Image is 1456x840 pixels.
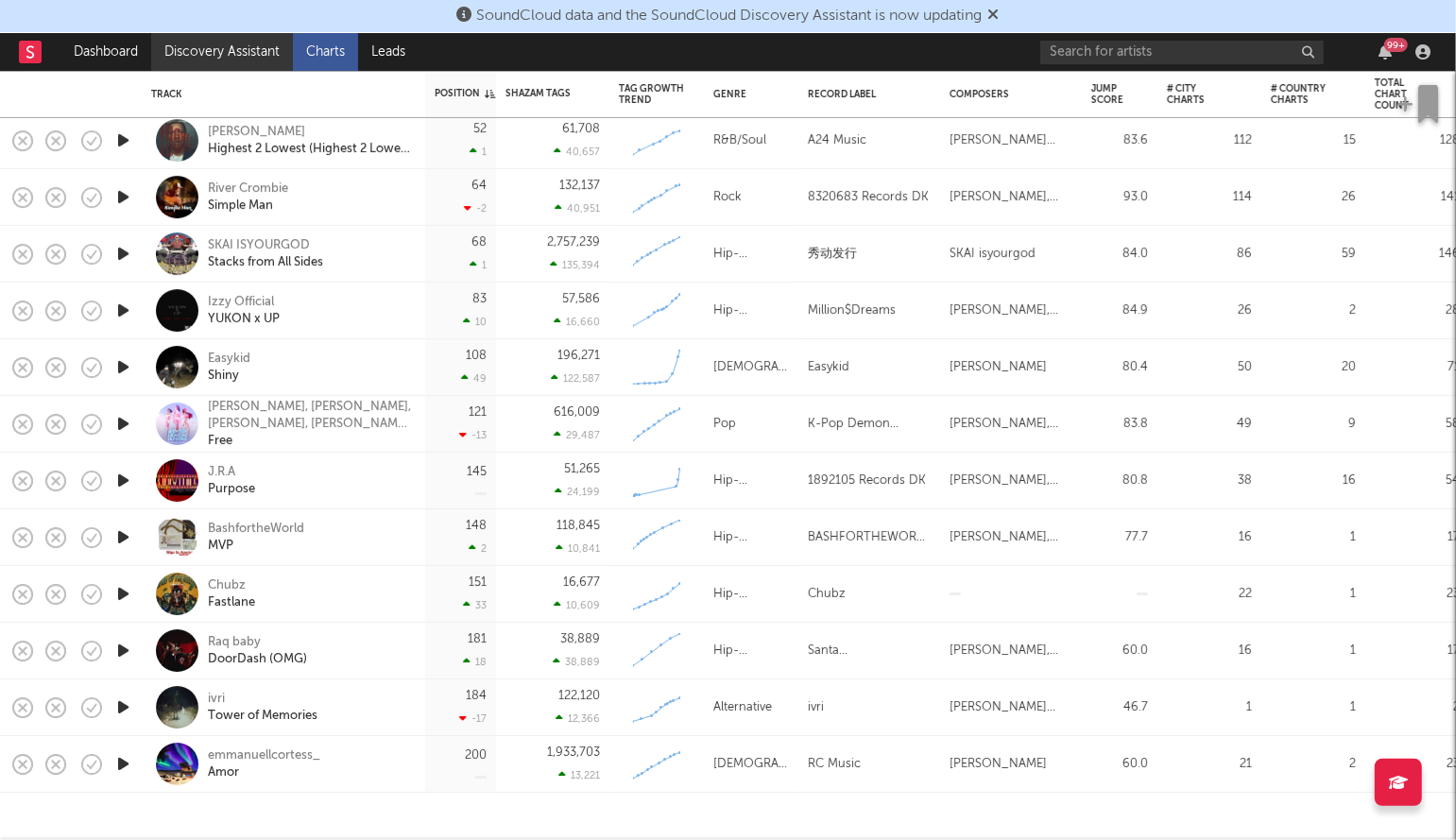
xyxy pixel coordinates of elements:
div: Stacks from All Sides [208,254,323,271]
div: 8320683 Records DK [808,186,929,209]
div: Easykid [208,351,250,368]
div: 38,889 [560,633,600,645]
div: Amor [208,764,320,781]
a: Leads [358,33,419,71]
div: [PERSON_NAME], [PERSON_NAME], [PERSON_NAME], [PERSON_NAME] & KPop Demon Hunters Cast [208,399,411,433]
div: 16,677 [563,576,600,589]
div: Hip-Hop/Rap [713,300,789,322]
div: 33 [463,599,487,611]
a: emmanuellcortess_Amor [208,747,320,781]
div: 10 [463,316,487,328]
div: 51,265 [564,463,600,475]
div: 1 [1271,583,1356,606]
div: 1 [470,146,487,158]
div: 64 [471,180,487,192]
div: 49 [1167,413,1252,436]
div: 121 [469,406,487,419]
div: Jump Score [1091,83,1123,106]
div: 12,366 [556,712,600,725]
div: Izzy Official [208,294,280,311]
div: ivri [808,696,824,719]
div: Santa [PERSON_NAME] [808,640,931,662]
div: 16,660 [554,316,600,328]
div: [PERSON_NAME], [PERSON_NAME] [950,526,1072,549]
div: 112 [1167,129,1252,152]
div: 83 [472,293,487,305]
div: 59 [1271,243,1356,266]
div: Position [435,88,495,99]
div: 60.0 [1091,640,1148,662]
span: SoundCloud data and the SoundCloud Discovery Assistant is now updating [477,9,983,24]
a: River CrombieSimple Man [208,180,288,214]
span: Dismiss [988,9,1000,24]
div: River Crombie [208,180,288,197]
div: 秀动发行 [808,243,857,266]
div: 132,137 [559,180,600,192]
div: Tower of Memories [208,708,317,725]
div: Alternative [713,696,772,719]
div: 151 [469,576,487,589]
div: R&B/Soul [713,129,766,152]
input: Search for artists [1040,41,1324,64]
div: 77.7 [1091,526,1148,549]
div: 93.0 [1091,186,1148,209]
div: 145 [467,466,487,478]
div: 1 [470,259,487,271]
div: Shiny [208,368,250,385]
div: 184 [466,690,487,702]
div: 13,221 [558,769,600,781]
div: [PERSON_NAME], [PERSON_NAME] [950,186,1072,209]
div: A24 Music [808,129,866,152]
div: [PERSON_NAME] [950,356,1047,379]
div: 68 [471,236,487,249]
a: Raq babyDoorDash (OMG) [208,634,307,668]
div: 108 [466,350,487,362]
div: 15 [1271,129,1356,152]
div: [DEMOGRAPHIC_DATA] [713,356,789,379]
div: 20 [1271,356,1356,379]
div: K-Pop Demon Hunters [808,413,931,436]
div: MVP [208,538,304,555]
div: ivri [208,691,317,708]
div: emmanuellcortess_ [208,747,320,764]
div: -2 [464,202,487,214]
a: EasykidShiny [208,351,250,385]
div: Chubz [208,577,255,594]
div: 80.8 [1091,470,1148,492]
a: BashfortheWorldMVP [208,521,304,555]
div: 52 [473,123,487,135]
div: Track [151,89,406,100]
div: 2 [1271,300,1356,322]
div: 200 [465,749,487,762]
div: 86 [1167,243,1252,266]
div: 21 [1167,753,1252,776]
div: 99 + [1384,38,1408,52]
div: 50 [1167,356,1252,379]
a: Izzy OfficialYUKON x UP [208,294,280,328]
div: 10,841 [556,542,600,555]
div: Tag Growth Trend [619,83,685,106]
div: Pop [713,413,736,436]
div: SKAI isyourgod [950,243,1036,266]
div: 135,394 [550,259,600,271]
div: YUKON x UP [208,311,280,328]
div: 46.7 [1091,696,1148,719]
div: 9 [1271,413,1356,436]
div: -13 [459,429,487,441]
div: # City Charts [1167,83,1224,106]
div: -17 [459,712,487,725]
div: J.R.A [208,464,255,481]
div: Composers [950,89,1063,100]
div: 38,889 [553,656,600,668]
a: Dashboard [60,33,151,71]
div: 83.6 [1091,129,1148,152]
div: 181 [468,633,487,645]
div: [PERSON_NAME], [PERSON_NAME], DJ [PERSON_NAME], [PERSON_NAME] [950,300,1072,322]
div: 40,657 [554,146,600,158]
div: 16 [1167,526,1252,549]
div: Hip-Hop/Rap [713,470,789,492]
div: DoorDash (OMG) [208,651,307,668]
a: Discovery Assistant [151,33,293,71]
div: 40,951 [555,202,600,214]
a: Charts [293,33,358,71]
